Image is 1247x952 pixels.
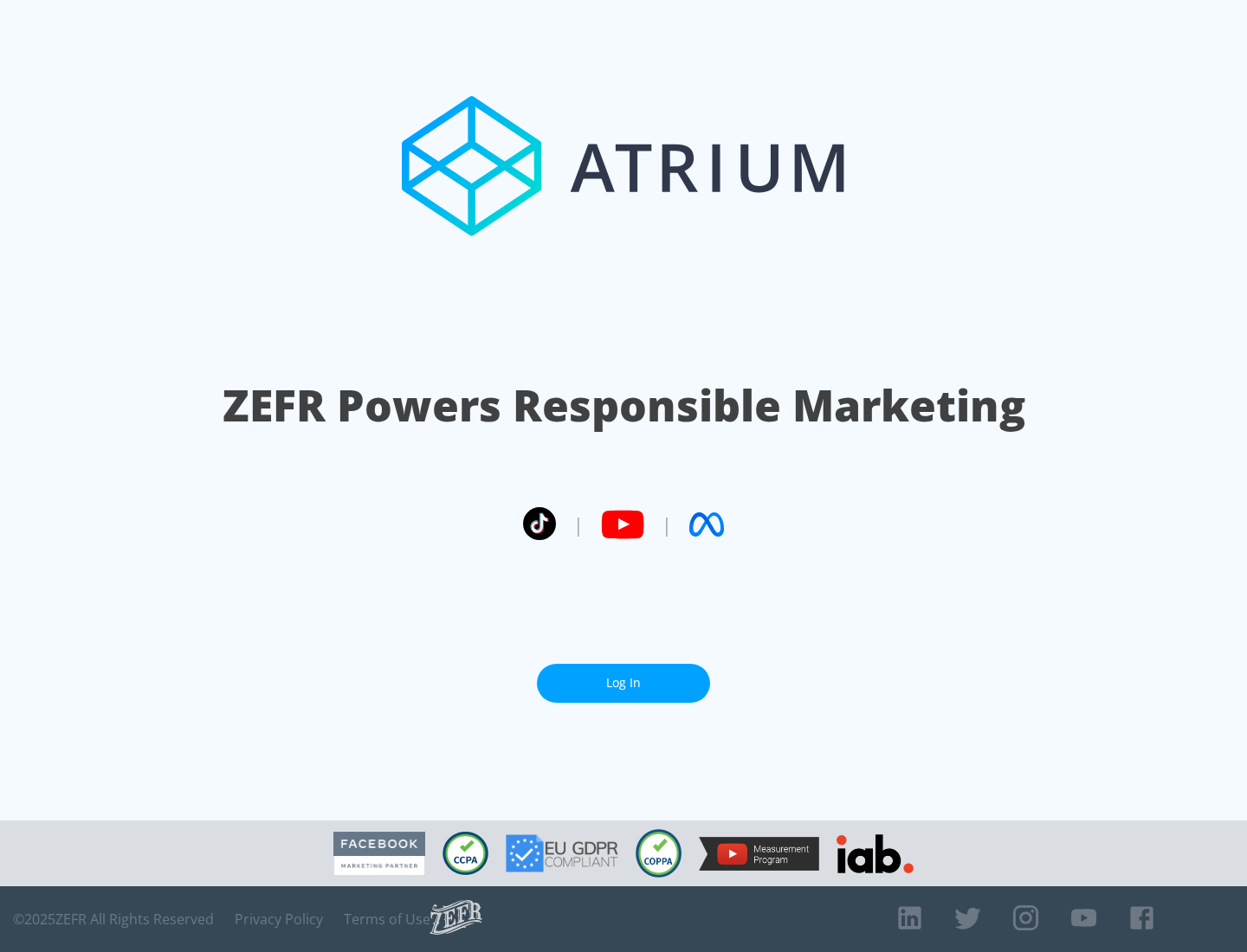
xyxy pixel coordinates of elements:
span: | [662,511,672,537]
span: | [573,511,584,537]
img: GDPR Compliant [506,834,618,872]
a: Log In [537,664,710,703]
img: COPPA Compliant [636,829,682,878]
img: CCPA Compliant [443,832,488,875]
img: YouTube Measurement Program [699,837,819,871]
img: IAB [837,834,914,873]
a: Terms of Use [344,910,430,928]
span: © 2025 ZEFR All Rights Reserved [13,910,214,928]
img: Facebook Marketing Partner [333,832,425,876]
a: Privacy Policy [235,910,323,928]
h1: ZEFR Powers Responsible Marketing [223,376,1025,435]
